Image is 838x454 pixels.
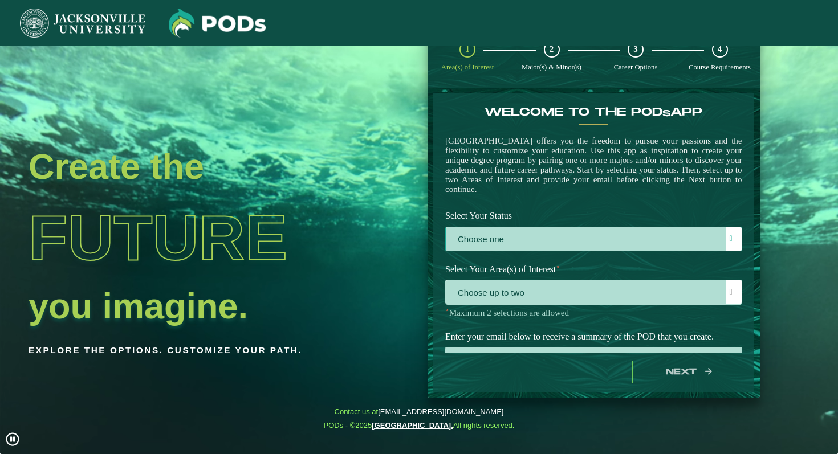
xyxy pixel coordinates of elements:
[445,136,742,194] p: [GEOGRAPHIC_DATA] offers you the freedom to pursue your passions and the flexibility to customize...
[550,44,554,55] span: 2
[689,63,751,71] span: Course Requirements
[324,421,515,430] span: PODs - ©2025 All rights reserved.
[614,63,658,71] span: Career Options
[324,407,515,416] span: Contact us at
[169,9,266,38] img: Jacksonville University logo
[29,150,349,182] h2: Create the
[522,63,581,71] span: Major(s) & Minor(s)
[633,44,638,55] span: 3
[29,290,349,322] h2: you imagine.
[378,407,503,416] a: [EMAIL_ADDRESS][DOMAIN_NAME]
[445,105,742,119] h4: Welcome to the POD app
[29,186,349,290] h1: Future
[662,108,670,119] sub: s
[446,280,742,305] span: Choose up to two
[372,421,453,430] a: [GEOGRAPHIC_DATA].
[437,206,751,227] label: Select Your Status
[556,263,560,271] sup: ⋆
[29,342,349,359] p: Explore the options. Customize your path.
[465,44,470,55] span: 1
[445,306,449,313] sup: ⋆
[437,259,751,280] label: Select Your Area(s) of Interest
[632,361,746,384] button: Next
[718,44,722,55] span: 4
[445,347,742,371] input: Enter your email
[441,63,494,71] span: Area(s) of Interest
[446,227,742,252] label: Choose one
[437,326,751,347] label: Enter your email below to receive a summary of the POD that you create.
[445,308,742,318] p: Maximum 2 selections are allowed
[20,9,145,38] img: Jacksonville University logo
